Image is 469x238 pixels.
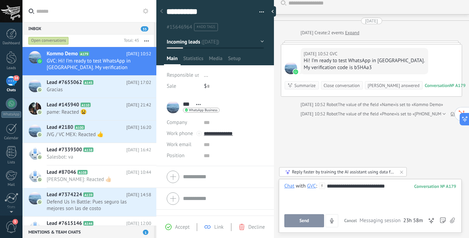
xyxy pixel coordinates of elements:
[1,160,21,165] div: Lists
[83,221,93,226] span: A144
[141,26,148,31] span: 33
[327,102,338,107] span: Robot
[1,41,21,46] div: Dashboard
[167,130,193,137] span: Work phone
[28,37,69,45] div: Open conversations
[47,131,138,138] span: JVG / VC MEX: Reacted 👍
[47,102,79,108] span: Lead #145940
[414,183,456,189] div: 179
[293,69,298,74] img: waba.svg
[175,224,190,230] span: Accept
[300,218,309,223] span: Send
[47,169,76,176] span: Lead #87046
[37,200,42,204] img: com.amocrm.amocrmwa.svg
[81,103,91,107] span: A110
[22,143,156,165] a: Lead #7339300 A138 [DATE] 16:42 Salesbot: va
[47,79,82,86] span: Lead #7655062
[167,72,204,78] span: Responsible user
[22,226,154,238] div: Mentions & Team chats
[22,121,156,143] a: Lead #2180 A100 [DATE] 16:20 JVG / VC MEX: Reacted 👍
[47,50,78,57] span: Kommo Demo
[37,59,42,64] img: waba.svg
[167,117,199,128] div: Company
[126,79,151,86] span: [DATE] 17:02
[79,51,89,56] span: A179
[338,111,396,117] span: The value of the field «Phone»
[83,192,93,197] span: A139
[167,139,191,150] button: Work email
[368,82,420,89] div: [PERSON_NAME] answered
[228,55,241,65] span: Setup
[47,58,138,71] span: GVC: Hi! I’m ready to test WhatsApp in [GEOGRAPHIC_DATA]. My verification code is b5HAa3
[1,136,21,141] div: Calendar
[425,83,450,88] div: Conversation
[304,50,330,57] div: [DATE] 10:52
[167,83,176,89] span: Sale
[47,176,138,183] span: [PERSON_NAME]: Reacted 👍🏻
[360,217,402,224] span: Messaging session ends in:
[338,101,395,108] span: The value of the field «Name»
[269,6,276,17] div: Hide
[328,29,344,36] span: 2 events
[395,101,443,108] span: is set to «Kommo Demo»
[360,217,423,224] div: Messaging session ends in
[77,170,88,174] span: A108
[22,165,156,188] a: Lead #87046 A108 [DATE] 10:44 [PERSON_NAME]: Reacted 👍🏻
[121,37,139,44] div: Total: 45
[47,146,82,153] span: Lead #7339300
[1,66,21,70] div: Leads
[22,98,156,120] a: Lead #145940 A110 [DATE] 21:42 pame: Reacted 😫
[214,224,223,230] span: Link
[47,109,138,115] span: pame: Reacted 😫
[1,183,21,187] div: Mail
[344,218,357,223] span: Cancel
[139,35,154,47] button: More
[47,154,138,160] span: Salesbot: va
[167,141,191,148] span: Work email
[248,224,265,230] span: Decline
[284,214,324,227] button: Send
[47,86,138,93] span: Gracias
[204,81,264,92] div: $
[22,22,154,35] div: Inbox
[330,50,337,57] span: GVC
[294,82,316,89] div: Summarize
[396,111,453,117] span: is set to «[PHONE_NUMBER]»
[167,153,185,158] span: Position
[403,217,423,224] span: 23h 58m
[126,50,151,57] span: [DATE] 10:52
[37,177,42,182] img: com.amocrm.amocrmwa.svg
[167,128,193,139] button: Work phone
[83,80,93,85] span: A145
[451,111,458,117] a: GVC
[75,125,85,130] span: A100
[204,72,208,78] span: ...
[167,24,192,30] span: #15646964
[37,110,42,115] img: com.amocrm.amocrmwa.svg
[183,55,203,65] span: Statistics
[167,150,199,161] div: Position
[22,188,156,216] a: Lead #7374224 A139 [DATE] 14:58 Defend Us In Battle: Pues seguro las mejores son las de costo
[22,47,156,75] a: Kommo Demo A179 [DATE] 10:52 GVC: Hi! I’m ready to test WhatsApp in [GEOGRAPHIC_DATA]. My verific...
[341,214,360,227] button: Cancel
[365,18,378,24] div: [DATE]
[37,87,42,92] img: com.amocrm.amocrmwa.svg
[126,169,151,176] span: [DATE] 10:44
[301,101,327,108] div: [DATE] 10:52
[37,132,42,137] img: com.amocrm.amocrmwa.svg
[167,70,199,81] div: Responsible user
[189,108,218,112] span: WhatsApp Business
[167,81,199,92] div: Sale
[301,29,359,36] div: Create:
[143,230,148,235] span: 1
[285,62,297,74] span: GVC
[209,55,222,65] span: Media
[126,146,151,153] span: [DATE] 16:42
[327,111,338,117] span: Robot
[12,219,18,225] span: 5
[304,57,425,71] div: Hi! I’m ready to test WhatsApp in [GEOGRAPHIC_DATA]. My verification code is b5HAa3
[1,88,21,93] div: Chats
[47,199,138,212] span: Defend Us In Battle: Pues seguro las mejores son las de costo
[324,82,360,89] div: Close conversation
[83,147,93,152] span: A138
